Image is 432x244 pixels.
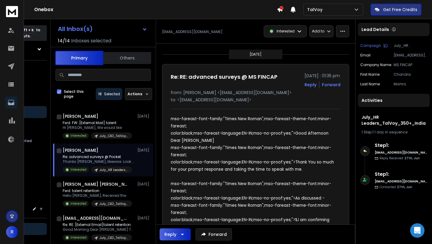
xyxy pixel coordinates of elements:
p: Good Morning Dear [PERSON_NAME] Thank You [63,227,135,232]
p: [DATE] : 01:35 pm [304,73,340,79]
span: 14 / 14 [58,37,70,44]
button: R [6,226,18,238]
span: 27th, Jun [397,185,412,189]
button: Campaign [360,43,388,48]
p: Fwd: talent retention [63,188,132,193]
p: [DATE] [137,148,151,153]
h1: All Inbox(s) [58,26,93,32]
div: | [361,130,426,135]
p: Fwd: FW: [External Mail] talent [63,120,132,125]
p: July_CEO_TalVoy_Enterprise_ [GEOGRAPHIC_DATA] [100,134,128,138]
button: Others [103,51,151,65]
strong: online meeting [177,224,210,230]
p: Add to [312,29,324,34]
div: Reply [164,231,176,237]
p: Company Name [360,63,391,67]
p: MS FINCAP [394,63,427,67]
p: [EMAIL_ADDRESS][DOMAIN_NAME] [394,53,427,58]
h1: [PERSON_NAME] [63,113,98,119]
button: All Inbox(s) [53,23,152,35]
h6: [EMAIL_ADDRESS][DOMAIN_NAME] [375,179,427,184]
p: Interested [70,201,86,206]
p: [DATE] [137,182,151,187]
span: mso-fareast-font-family:"Times New Roman";mso-fareast-theme-font:minor-fareast; color:black;mso-f... [171,116,331,143]
p: Hello [PERSON_NAME], Received the [63,193,132,198]
img: logo [6,6,18,17]
p: Hi [PERSON_NAME], We would like [63,125,132,130]
div: Forward [322,82,340,88]
p: [EMAIL_ADDRESS][DOMAIN_NAME] [162,29,223,34]
h6: Step 1 : [375,142,427,149]
p: Reply Received [379,156,420,160]
p: July_CEO_TalVoy_Enterprise_ [GEOGRAPHIC_DATA] [100,202,128,206]
strong: 1. [295,217,298,223]
span: 1 Step [361,130,372,135]
p: Get Free Credits [383,7,417,13]
p: [DATE] [250,52,262,57]
h1: [PERSON_NAME] [PERSON_NAME] /SO/HR [63,181,129,187]
h6: [EMAIL_ADDRESS][DOMAIN_NAME] [375,150,427,155]
p: Lead Details [361,26,389,32]
p: Interested [70,235,86,240]
div: Open Intercom Messenger [410,223,424,238]
h1: July_HR Leaders_TalVoy_350+_India [361,114,426,126]
p: Re: RE: [External Email]talent retention [63,222,135,227]
h1: Re: RE: advanced surveys @ MS FINCAP [171,73,277,81]
div: Activities [358,94,430,107]
p: July_CEO_TalVoy_Enterprise_ [GEOGRAPHIC_DATA] [100,236,128,240]
p: Interested [70,167,86,172]
button: Actions [125,88,152,100]
span: mso-fareast-font-family:"Times New Roman";mso-fareast-theme-font:minor-fareast; color:black;mso-f... [171,203,331,230]
button: Get Free Credits [370,4,421,16]
span: 18 [98,92,102,96]
h6: Step 1 : [375,171,427,178]
h1: Onebox [34,6,277,13]
h3: Inboxes selected [71,37,111,44]
p: from: [PERSON_NAME] <[EMAIL_ADDRESS][DOMAIN_NAME]> [171,90,340,96]
p: TalVoy [307,7,325,13]
p: [DATE] [137,114,151,119]
p: Contacted [379,185,412,189]
p: Actions [127,92,142,96]
button: Reply [304,82,316,88]
p: July_HR Leaders_TalVoy_350+_India [100,168,128,172]
span: 27th, Jun [404,156,420,160]
button: Primary [55,51,103,65]
p: Thanks [PERSON_NAME], likewise. Look forward [63,159,135,164]
span: 1 day in sequence [374,130,407,135]
button: Forward [196,228,232,240]
p: Mishra [394,82,427,87]
p: Interested [70,133,86,138]
p: Interested [277,29,295,34]
h1: [PERSON_NAME] [63,147,98,153]
p: Last Name [360,82,380,87]
button: Reply [160,228,191,240]
span: mso-fareast-font-family:"Times New Roman";mso-fareast-theme-font:minor-fareast; color:black;mso-f... [171,145,335,172]
p: Re: advanced surveys @ Pocket [63,154,135,159]
p: Chandra [394,72,427,77]
p: [DATE] [137,216,151,221]
p: Campaign [360,43,381,48]
p: First Name [360,72,379,77]
p: Selected [104,92,120,96]
h1: [EMAIL_ADDRESS][DOMAIN_NAME] [63,215,129,221]
label: Select this page [64,89,90,99]
p: July_HR Leaders_TalVoy_350+_India [394,43,427,48]
p: to: <[EMAIL_ADDRESS][DOMAIN_NAME]> [171,97,340,103]
span: mso-fareast-font-family:"Times New Roman";mso-fareast-theme-font:minor-fareast; color:black;mso-f... [171,181,331,201]
p: Email [360,53,370,58]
